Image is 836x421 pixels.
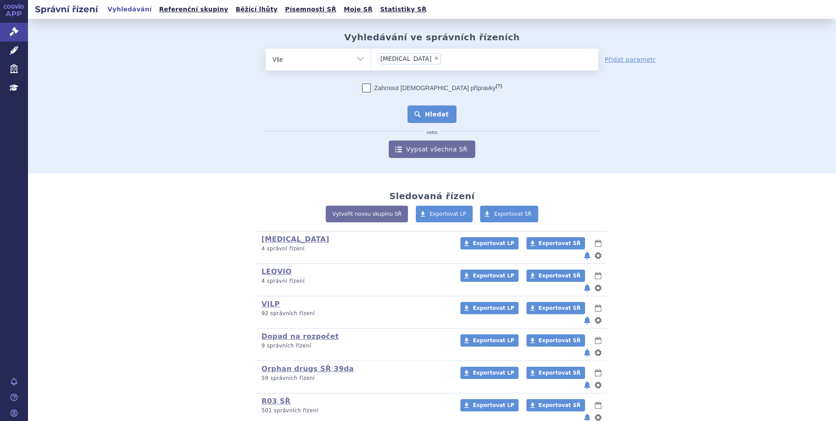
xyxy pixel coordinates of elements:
span: Exportovat LP [473,337,514,344]
button: nastavení [594,283,603,293]
a: LEQVIO [261,267,292,276]
a: Exportovat LP [416,206,473,222]
h2: Správní řízení [28,3,105,15]
span: Exportovat SŘ [539,337,581,344]
a: Vypsat všechna SŘ [389,140,475,158]
button: lhůty [594,270,603,281]
span: Exportovat SŘ [539,370,581,376]
h2: Sledovaná řízení [389,191,474,201]
button: lhůty [594,368,603,378]
label: Zahrnout [DEMOGRAPHIC_DATA] přípravky [362,84,502,92]
span: × [434,56,439,61]
a: Exportovat LP [460,367,519,379]
input: [MEDICAL_DATA] [443,53,485,64]
a: Referenční skupiny [157,4,231,15]
button: notifikace [583,315,592,326]
button: Hledat [408,105,457,123]
a: Exportovat LP [460,270,519,282]
a: Exportovat SŘ [526,399,585,411]
span: Exportovat SŘ [539,305,581,311]
a: Dopad na rozpočet [261,332,339,340]
span: Exportovat LP [473,240,514,246]
a: Exportovat LP [460,399,519,411]
button: notifikace [583,250,592,261]
a: Vytvořit novou skupinu SŘ [326,206,408,222]
i: nebo [422,130,442,135]
p: 501 správních řízení [261,407,449,414]
p: 4 správní řízení [261,277,449,285]
a: Exportovat SŘ [526,302,585,314]
a: Exportovat SŘ [526,367,585,379]
a: Exportovat LP [460,334,519,347]
button: nastavení [594,380,603,390]
span: Exportovat LP [473,370,514,376]
p: 4 správní řízení [261,245,449,253]
a: Exportovat SŘ [526,237,585,249]
button: lhůty [594,303,603,313]
span: Exportovat LP [430,211,467,217]
a: Přidat parametr [605,55,656,64]
p: 92 správních řízení [261,310,449,317]
p: 9 správních řízení [261,342,449,350]
a: Vyhledávání [105,4,154,15]
button: lhůty [594,400,603,410]
button: nastavení [594,315,603,326]
a: VILP [261,300,280,308]
span: Exportovat SŘ [494,211,532,217]
button: notifikace [583,347,592,358]
a: Exportovat SŘ [526,334,585,347]
h2: Vyhledávání ve správních řízeních [344,32,520,42]
span: Exportovat SŘ [539,273,581,279]
a: Exportovat LP [460,302,519,314]
span: Exportovat SŘ [539,240,581,246]
span: Exportovat LP [473,402,514,408]
a: Exportovat LP [460,237,519,249]
abbr: (?) [496,83,502,89]
a: Statistiky SŘ [377,4,429,15]
span: [MEDICAL_DATA] [380,56,432,62]
a: Orphan drugs SŘ 39da [261,365,354,373]
a: Písemnosti SŘ [282,4,339,15]
button: notifikace [583,283,592,293]
a: Běžící lhůty [233,4,280,15]
button: notifikace [583,380,592,390]
button: lhůty [594,238,603,249]
span: Exportovat LP [473,305,514,311]
a: Moje SŘ [341,4,375,15]
button: lhůty [594,335,603,346]
a: Exportovat SŘ [526,270,585,282]
span: Exportovat LP [473,273,514,279]
a: R03 SŘ [261,397,290,405]
button: nastavení [594,250,603,261]
button: nastavení [594,347,603,358]
span: Exportovat SŘ [539,402,581,408]
p: 59 správních řízení [261,375,449,382]
a: Exportovat SŘ [480,206,538,222]
a: [MEDICAL_DATA] [261,235,329,243]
